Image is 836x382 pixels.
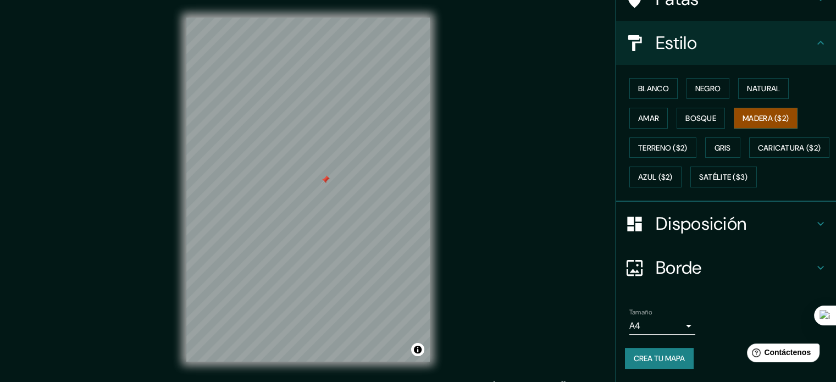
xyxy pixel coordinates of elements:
[738,339,824,370] iframe: Lanzador de widgets de ayuda
[656,212,746,235] font: Disposición
[616,21,836,65] div: Estilo
[411,343,424,356] button: Activar o desactivar atribución
[629,167,682,187] button: Azul ($2)
[715,143,731,153] font: Gris
[186,18,430,362] canvas: Mapa
[629,308,652,317] font: Tamaño
[656,256,702,279] font: Borde
[747,84,780,93] font: Natural
[690,167,757,187] button: Satélite ($3)
[685,113,716,123] font: Bosque
[629,108,668,129] button: Amar
[638,143,688,153] font: Terreno ($2)
[705,137,740,158] button: Gris
[638,84,669,93] font: Blanco
[634,353,685,363] font: Crea tu mapa
[629,137,696,158] button: Terreno ($2)
[738,78,789,99] button: Natural
[638,173,673,182] font: Azul ($2)
[758,143,821,153] font: Caricatura ($2)
[616,246,836,290] div: Borde
[629,78,678,99] button: Blanco
[616,202,836,246] div: Disposición
[656,31,697,54] font: Estilo
[734,108,798,129] button: Madera ($2)
[699,173,748,182] font: Satélite ($3)
[695,84,721,93] font: Negro
[629,320,640,331] font: A4
[749,137,830,158] button: Caricatura ($2)
[638,113,659,123] font: Amar
[625,348,694,369] button: Crea tu mapa
[629,317,695,335] div: A4
[743,113,789,123] font: Madera ($2)
[677,108,725,129] button: Bosque
[686,78,730,99] button: Negro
